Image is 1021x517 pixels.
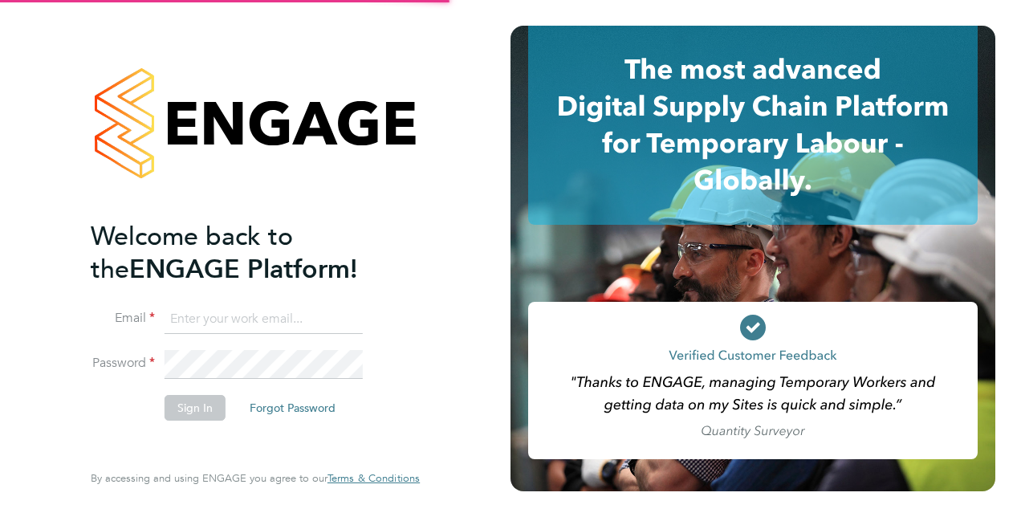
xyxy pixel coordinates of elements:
[327,472,420,485] a: Terms & Conditions
[165,395,226,421] button: Sign In
[327,471,420,485] span: Terms & Conditions
[91,471,420,485] span: By accessing and using ENGAGE you agree to our
[91,221,293,285] span: Welcome back to the
[165,305,363,334] input: Enter your work email...
[91,220,404,286] h2: ENGAGE Platform!
[91,310,155,327] label: Email
[91,355,155,372] label: Password
[237,395,348,421] button: Forgot Password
